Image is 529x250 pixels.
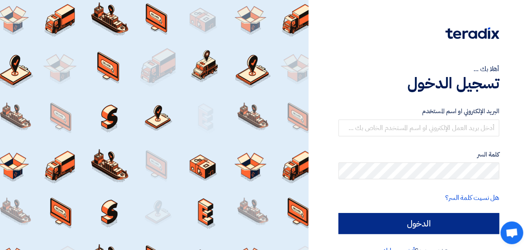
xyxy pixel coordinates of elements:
[500,221,523,244] div: Open chat
[338,106,499,116] label: البريد الإلكتروني او اسم المستخدم
[445,27,499,39] img: Teradix logo
[338,213,499,234] input: الدخول
[445,193,499,203] a: هل نسيت كلمة السر؟
[338,74,499,93] h1: تسجيل الدخول
[338,150,499,160] label: كلمة السر
[338,64,499,74] div: أهلا بك ...
[338,120,499,136] input: أدخل بريد العمل الإلكتروني او اسم المستخدم الخاص بك ...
